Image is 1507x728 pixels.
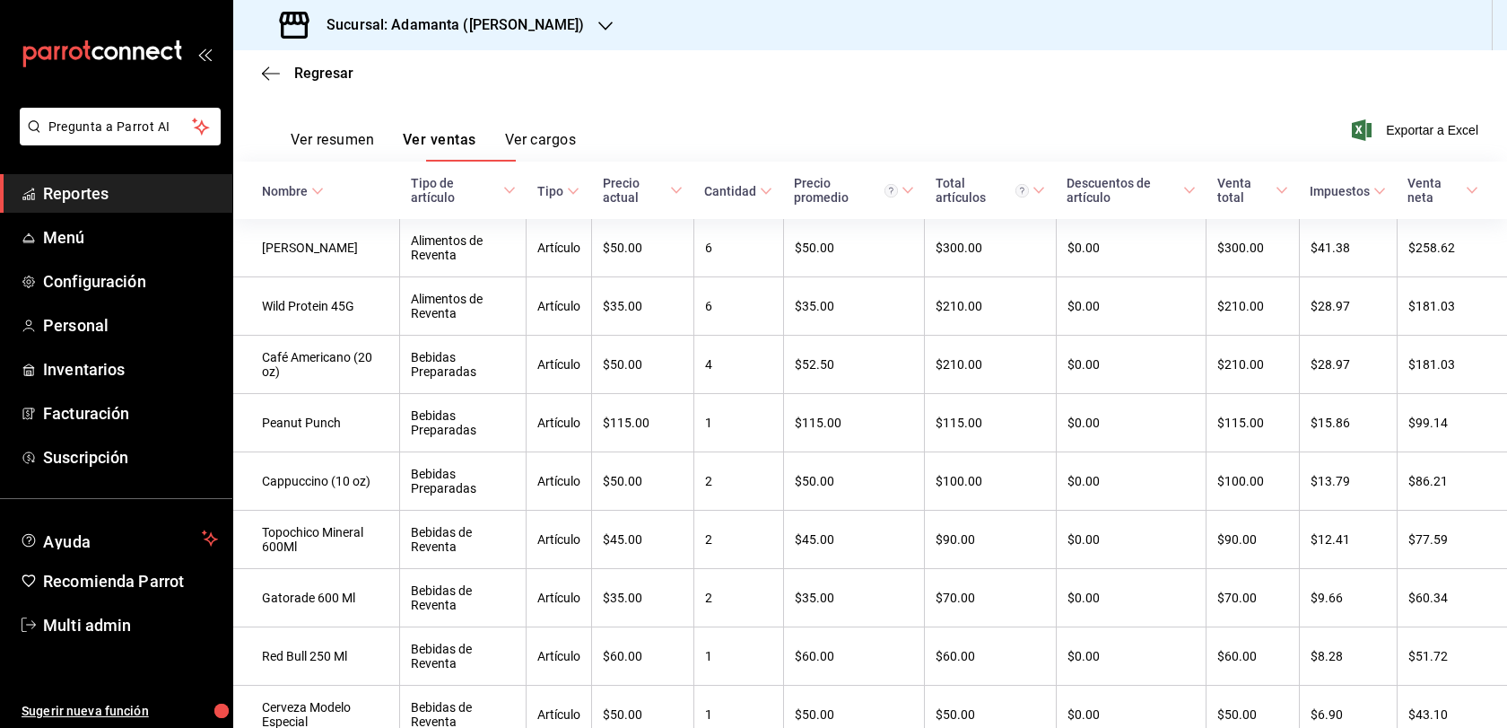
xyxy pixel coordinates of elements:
[22,702,218,721] span: Sugerir nueva función
[925,277,1057,336] td: $210.00
[794,176,897,205] div: Precio promedio
[1056,336,1206,394] td: $0.00
[592,511,694,569] td: $45.00
[1397,336,1507,394] td: $181.03
[936,176,1030,205] div: Total artículos
[783,511,924,569] td: $45.00
[527,569,592,627] td: Artículo
[603,176,684,205] span: Precio actual
[537,184,563,198] div: Tipo
[1067,176,1195,205] span: Descuentos de artículo
[925,627,1057,686] td: $60.00
[233,219,400,277] td: [PERSON_NAME]
[1015,184,1029,197] svg: El total artículos considera cambios de precios en los artículos así como costos adicionales por ...
[592,627,694,686] td: $60.00
[1407,176,1462,205] div: Venta neta
[400,336,527,394] td: Bebidas Preparadas
[884,184,898,197] svg: Precio promedio = Total artículos / cantidad
[704,184,756,198] div: Cantidad
[43,445,218,469] span: Suscripción
[1310,184,1370,198] div: Impuestos
[704,184,772,198] span: Cantidad
[527,452,592,511] td: Artículo
[411,176,516,205] span: Tipo de artículo
[262,184,308,198] div: Nombre
[43,401,218,425] span: Facturación
[925,511,1057,569] td: $90.00
[693,277,783,336] td: 6
[603,176,667,205] div: Precio actual
[693,627,783,686] td: 1
[1299,627,1397,686] td: $8.28
[1217,176,1272,205] div: Venta total
[13,130,221,149] a: Pregunta a Parrot AI
[1407,176,1478,205] span: Venta neta
[527,336,592,394] td: Artículo
[1397,627,1507,686] td: $51.72
[1299,394,1397,452] td: $15.86
[400,511,527,569] td: Bebidas de Reventa
[794,176,913,205] span: Precio promedio
[693,394,783,452] td: 1
[1206,511,1299,569] td: $90.00
[403,131,476,162] button: Ver ventas
[592,569,694,627] td: $35.00
[1206,394,1299,452] td: $115.00
[783,569,924,627] td: $35.00
[1397,452,1507,511] td: $86.21
[527,394,592,452] td: Artículo
[925,394,1057,452] td: $115.00
[936,176,1046,205] span: Total artículos
[527,511,592,569] td: Artículo
[233,452,400,511] td: Cappuccino (10 oz)
[925,452,1057,511] td: $100.00
[925,219,1057,277] td: $300.00
[400,277,527,336] td: Alimentos de Reventa
[527,277,592,336] td: Artículo
[693,452,783,511] td: 2
[262,184,324,198] span: Nombre
[1299,452,1397,511] td: $13.79
[1397,511,1507,569] td: $77.59
[1067,176,1179,205] div: Descuentos de artículo
[1355,119,1478,141] span: Exportar a Excel
[411,176,500,205] div: Tipo de artículo
[783,627,924,686] td: $60.00
[20,108,221,145] button: Pregunta a Parrot AI
[1397,394,1507,452] td: $99.14
[312,14,584,36] h3: Sucursal: Adamanta ([PERSON_NAME])
[1206,336,1299,394] td: $210.00
[783,277,924,336] td: $35.00
[43,613,218,637] span: Multi admin
[400,627,527,686] td: Bebidas de Reventa
[291,131,374,162] button: Ver resumen
[43,181,218,206] span: Reportes
[592,219,694,277] td: $50.00
[1056,277,1206,336] td: $0.00
[783,219,924,277] td: $50.00
[693,569,783,627] td: 2
[233,511,400,569] td: Topochico Mineral 600Ml
[400,219,527,277] td: Alimentos de Reventa
[592,452,694,511] td: $50.00
[291,131,576,162] div: navigation tabs
[1397,219,1507,277] td: $258.62
[400,394,527,452] td: Bebidas Preparadas
[527,219,592,277] td: Artículo
[43,357,218,382] span: Inventarios
[400,569,527,627] td: Bebidas de Reventa
[43,225,218,250] span: Menú
[233,627,400,686] td: Red Bull 250 Ml
[48,118,193,136] span: Pregunta a Parrot AI
[505,131,577,162] button: Ver cargos
[1056,452,1206,511] td: $0.00
[233,394,400,452] td: Peanut Punch
[1217,176,1288,205] span: Venta total
[1299,219,1397,277] td: $41.38
[197,47,212,61] button: open_drawer_menu
[1206,219,1299,277] td: $300.00
[233,569,400,627] td: Gatorade 600 Ml
[1056,569,1206,627] td: $0.00
[592,336,694,394] td: $50.00
[1056,627,1206,686] td: $0.00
